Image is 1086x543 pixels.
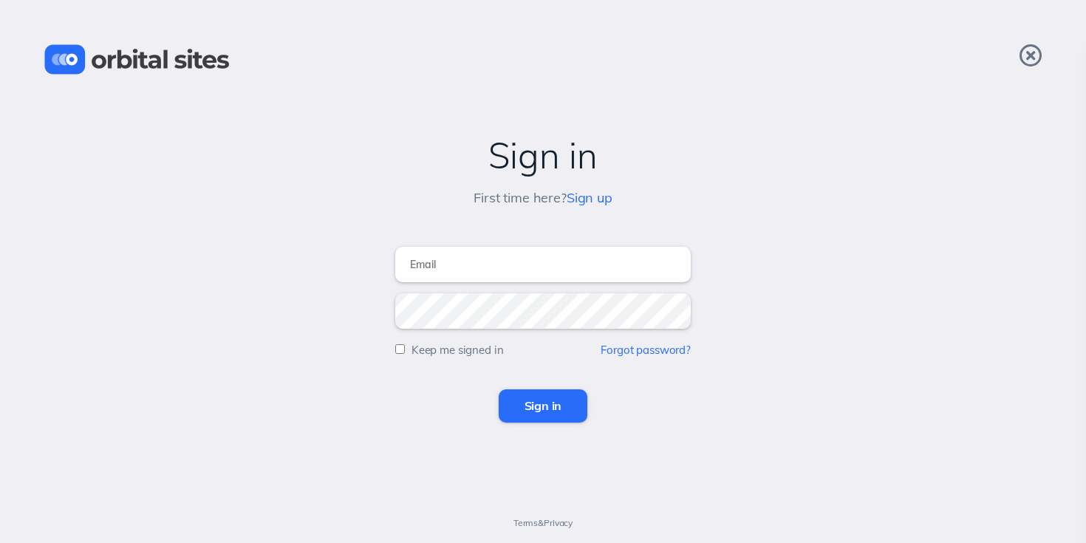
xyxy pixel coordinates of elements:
[395,247,691,282] input: Email
[44,44,230,75] img: Orbital Sites Logo
[15,135,1071,176] h2: Sign in
[601,343,691,357] a: Forgot password?
[513,517,538,528] a: Terms
[544,517,573,528] a: Privacy
[474,191,612,206] h5: First time here?
[411,343,504,357] label: Keep me signed in
[567,189,612,206] a: Sign up
[499,389,588,422] input: Sign in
